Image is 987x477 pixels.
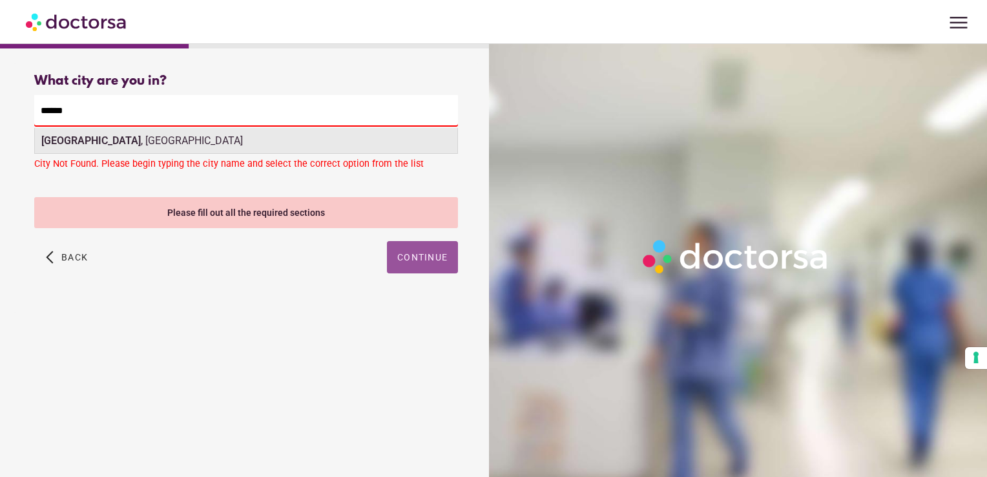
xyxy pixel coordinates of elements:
span: Back [61,252,88,262]
span: menu [946,10,971,35]
div: City Not Found. Please begin typing the city name and select the correct option from the list [34,158,458,175]
div: What city are you in? [34,74,458,89]
button: arrow_back_ios Back [41,241,93,273]
img: Logo-Doctorsa-trans-White-partial-flat.png [638,235,835,279]
div: Make sure the city you pick is where you need assistance. [34,127,458,155]
span: Continue [397,252,448,262]
button: Your consent preferences for tracking technologies [965,347,987,369]
strong: [GEOGRAPHIC_DATA] [41,134,141,147]
div: Please fill out all the required sections [34,197,458,228]
div: , [GEOGRAPHIC_DATA] [35,128,457,154]
img: Doctorsa.com [26,7,128,36]
button: Continue [387,241,458,273]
